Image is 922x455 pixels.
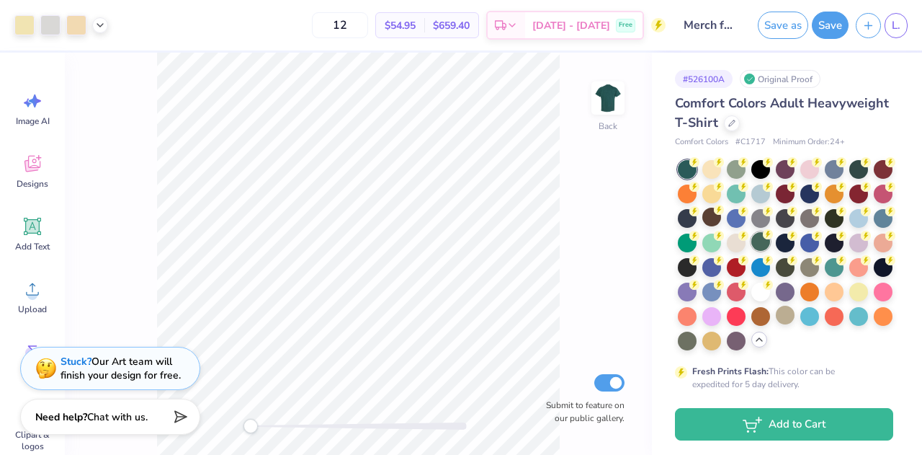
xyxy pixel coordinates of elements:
[61,355,91,368] strong: Stuck?
[538,399,625,425] label: Submit to feature on our public gallery.
[773,136,845,149] span: Minimum Order: 24 +
[675,70,733,88] div: # 526100A
[675,136,728,149] span: Comfort Colors
[675,408,893,441] button: Add to Cart
[675,94,889,131] span: Comfort Colors Adult Heavyweight T-Shirt
[758,12,808,39] button: Save as
[599,120,617,133] div: Back
[692,366,769,377] strong: Fresh Prints Flash:
[16,115,50,127] span: Image AI
[15,241,50,252] span: Add Text
[9,429,56,452] span: Clipart & logos
[812,12,849,39] button: Save
[312,12,368,38] input: – –
[735,136,766,149] span: # C1717
[532,18,610,33] span: [DATE] - [DATE]
[892,17,900,34] span: L.
[885,13,908,38] a: L.
[740,70,820,88] div: Original Proof
[619,20,632,30] span: Free
[35,410,87,424] strong: Need help?
[433,18,470,33] span: $659.40
[87,410,148,424] span: Chat with us.
[18,304,47,315] span: Upload
[673,11,743,40] input: Untitled Design
[17,178,48,190] span: Designs
[594,84,622,112] img: Back
[385,18,416,33] span: $54.95
[243,419,258,433] div: Accessibility label
[61,355,181,382] div: Our Art team will finish your design for free.
[692,365,869,391] div: This color can be expedited for 5 day delivery.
